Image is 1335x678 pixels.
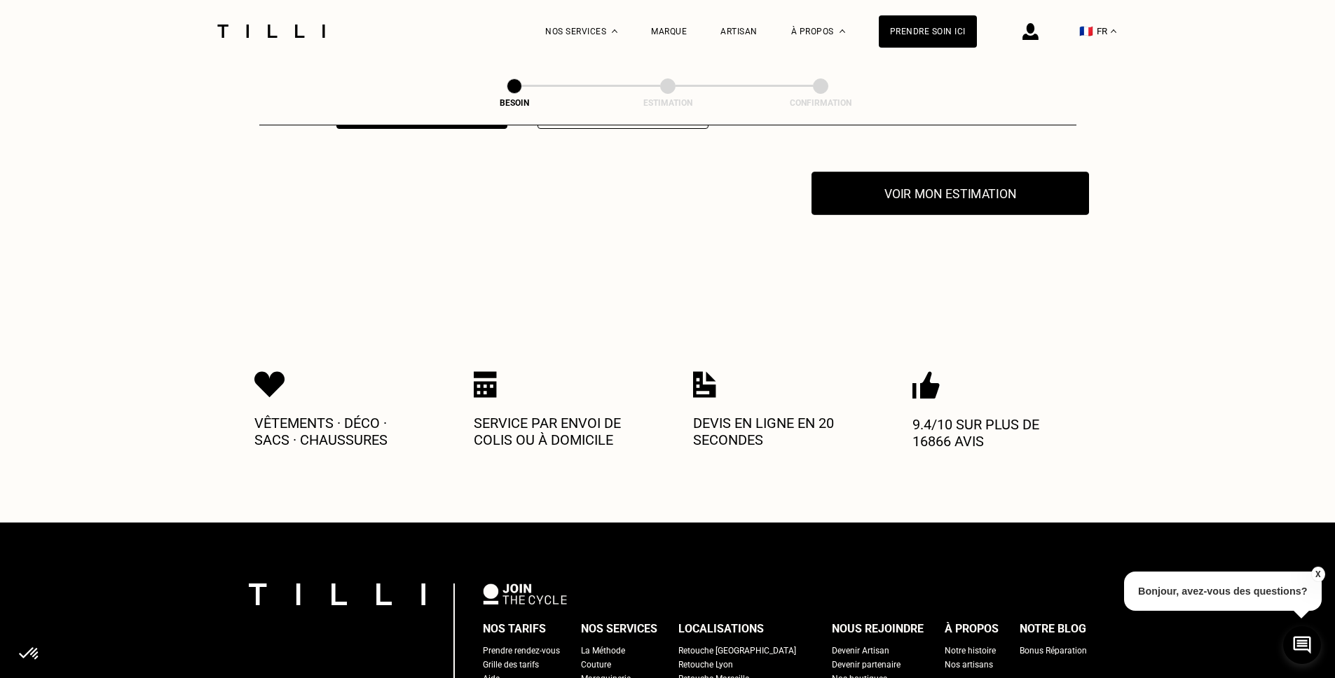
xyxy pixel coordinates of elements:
[651,27,687,36] a: Marque
[483,618,546,639] div: Nos tarifs
[612,29,617,33] img: Menu déroulant
[483,658,539,672] a: Grille des tarifs
[581,658,611,672] a: Couture
[249,583,425,605] img: logo Tilli
[945,658,993,672] a: Nos artisans
[693,415,861,448] p: Devis en ligne en 20 secondes
[1020,618,1086,639] div: Notre blog
[1020,644,1087,658] a: Bonus Réparation
[945,644,996,658] a: Notre histoire
[1022,23,1039,40] img: icône connexion
[598,98,738,108] div: Estimation
[678,618,764,639] div: Localisations
[1124,572,1322,611] p: Bonjour, avez-vous des questions?
[254,415,423,448] p: Vêtements · Déco · Sacs · Chaussures
[912,371,940,399] img: Icon
[840,29,845,33] img: Menu déroulant à propos
[444,98,584,108] div: Besoin
[678,658,733,672] a: Retouche Lyon
[474,415,642,448] p: Service par envoi de colis ou à domicile
[832,658,901,672] a: Devenir partenaire
[693,371,716,398] img: Icon
[879,15,977,48] a: Prendre soin ici
[812,172,1089,215] button: Voir mon estimation
[945,618,999,639] div: À propos
[678,644,796,658] a: Retouche [GEOGRAPHIC_DATA]
[1310,567,1324,582] button: X
[1111,29,1116,33] img: menu déroulant
[483,644,560,658] a: Prendre rendez-vous
[832,644,889,658] a: Devenir Artisan
[581,618,657,639] div: Nos services
[474,371,497,398] img: Icon
[751,98,891,108] div: Confirmation
[1079,25,1093,38] span: 🇫🇷
[483,583,567,604] img: logo Join The Cycle
[254,371,285,398] img: Icon
[581,644,625,658] a: La Méthode
[912,416,1081,450] p: 9.4/10 sur plus de 16866 avis
[720,27,758,36] a: Artisan
[832,618,924,639] div: Nous rejoindre
[212,25,330,38] img: Logo du service de couturière Tilli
